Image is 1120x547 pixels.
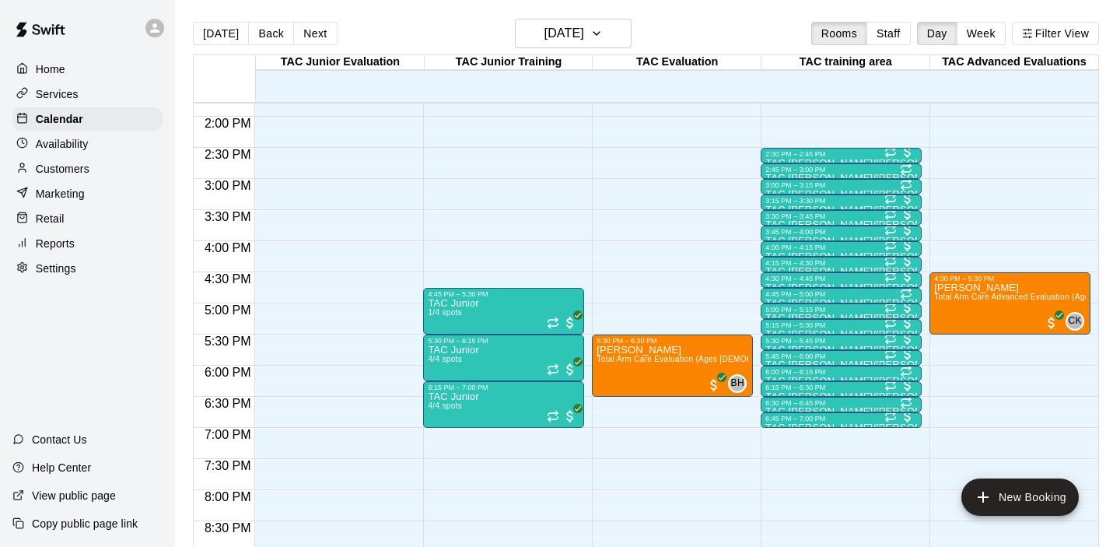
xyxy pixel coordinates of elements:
[900,315,915,331] span: All customers have paid
[36,211,65,226] p: Retail
[884,146,897,158] span: Recurring event
[884,270,897,282] span: Recurring event
[761,288,922,303] div: 4:45 PM – 5:00 PM: TAC Tom/Mike
[36,261,76,276] p: Settings
[765,275,917,282] div: 4:30 PM – 4:45 PM
[12,207,163,230] div: Retail
[12,232,163,255] a: Reports
[930,55,1099,70] div: TAC Advanced Evaluations
[761,179,922,195] div: 3:00 PM – 3:15 PM: TAC Tom/Mike
[884,332,897,345] span: Recurring event
[428,290,579,298] div: 4:45 PM – 5:30 PM
[201,366,255,379] span: 6:00 PM
[423,381,584,428] div: 6:15 PM – 7:00 PM: TAC Junior
[961,479,1079,516] button: add
[765,244,917,251] div: 4:00 PM – 4:15 PM
[761,303,922,319] div: 5:00 PM – 5:15 PM: TAC Tom/Mike
[761,319,922,335] div: 5:15 PM – 5:30 PM: TAC Tom/Mike
[866,22,911,45] button: Staff
[900,331,915,346] span: All customers have paid
[884,192,897,205] span: Recurring event
[428,337,579,345] div: 5:30 PM – 6:15 PM
[900,206,915,222] span: All customers have paid
[201,179,255,192] span: 3:00 PM
[547,363,559,376] span: Recurring event
[32,432,87,447] p: Contact Us
[917,22,957,45] button: Day
[884,223,897,236] span: Recurring event
[12,182,163,205] a: Marketing
[728,374,747,393] div: Brad Hedden
[957,22,1006,45] button: Week
[900,144,915,160] span: All customers have paid
[597,355,819,363] span: Total Arm Care Evaluation (Ages [DEMOGRAPHIC_DATA]+)
[36,236,75,251] p: Reports
[425,55,593,70] div: TAC Junior Training
[428,355,462,363] span: 4/4 spots filled
[761,163,922,179] div: 2:45 PM – 3:00 PM: TAC Tom/Mike
[765,384,917,391] div: 6:15 PM – 6:30 PM
[597,337,748,345] div: 5:30 PM – 6:30 PM
[884,254,897,267] span: Recurring event
[515,19,632,48] button: [DATE]
[761,241,922,257] div: 4:00 PM – 4:15 PM: TAC Tom/Mike
[934,275,1086,282] div: 4:30 PM – 5:30 PM
[900,300,915,315] span: All customers have paid
[562,315,578,331] span: All customers have paid
[201,521,255,535] span: 8:30 PM
[201,210,255,223] span: 3:30 PM
[36,186,85,202] p: Marketing
[201,117,255,130] span: 2:00 PM
[706,377,722,393] span: All customers have paid
[36,61,65,77] p: Home
[593,55,761,70] div: TAC Evaluation
[12,157,163,181] a: Customers
[36,136,89,152] p: Availability
[761,210,922,226] div: 3:30 PM – 3:45 PM: TAC Tom/Mike
[36,86,79,102] p: Services
[900,408,915,424] span: All customers have paid
[761,55,930,70] div: TAC training area
[12,257,163,280] div: Settings
[201,459,255,472] span: 7:30 PM
[761,381,922,397] div: 6:15 PM – 6:30 PM: TAC Todd/Brad
[884,379,897,391] span: Recurring event
[562,408,578,424] span: All customers have paid
[765,197,917,205] div: 3:15 PM – 3:30 PM
[201,490,255,503] span: 8:00 PM
[765,352,917,360] div: 5:45 PM – 6:00 PM
[293,22,337,45] button: Next
[1066,312,1084,331] div: Collin Kiernan
[900,346,915,362] span: All customers have paid
[731,376,744,391] span: BH
[201,335,255,348] span: 5:30 PM
[761,397,922,412] div: 6:30 PM – 6:45 PM: TAC Todd/Brad
[12,107,163,131] div: Calendar
[884,301,897,314] span: Recurring event
[765,259,917,267] div: 4:15 PM – 4:30 PM
[884,239,897,251] span: Recurring event
[1072,312,1084,331] span: Collin Kiernan
[761,257,922,272] div: 4:15 PM – 4:30 PM: TAC Tom/Mike
[428,401,462,410] span: 4/4 spots filled
[761,148,922,163] div: 2:30 PM – 2:45 PM: TAC Tom/Mike
[765,368,917,376] div: 6:00 PM – 6:15 PM
[256,55,425,70] div: TAC Junior Evaluation
[592,335,753,397] div: 5:30 PM – 6:30 PM: Justin Pavelko
[12,58,163,81] div: Home
[765,399,917,407] div: 6:30 PM – 6:45 PM
[423,288,584,335] div: 4:45 PM – 5:30 PM: TAC Junior
[12,132,163,156] a: Availability
[12,82,163,106] div: Services
[884,410,897,423] span: Recurring event
[900,237,915,253] span: All customers have paid
[36,111,83,127] p: Calendar
[884,348,897,360] span: Recurring event
[201,428,255,441] span: 7:00 PM
[201,241,255,254] span: 4:00 PM
[36,161,89,177] p: Customers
